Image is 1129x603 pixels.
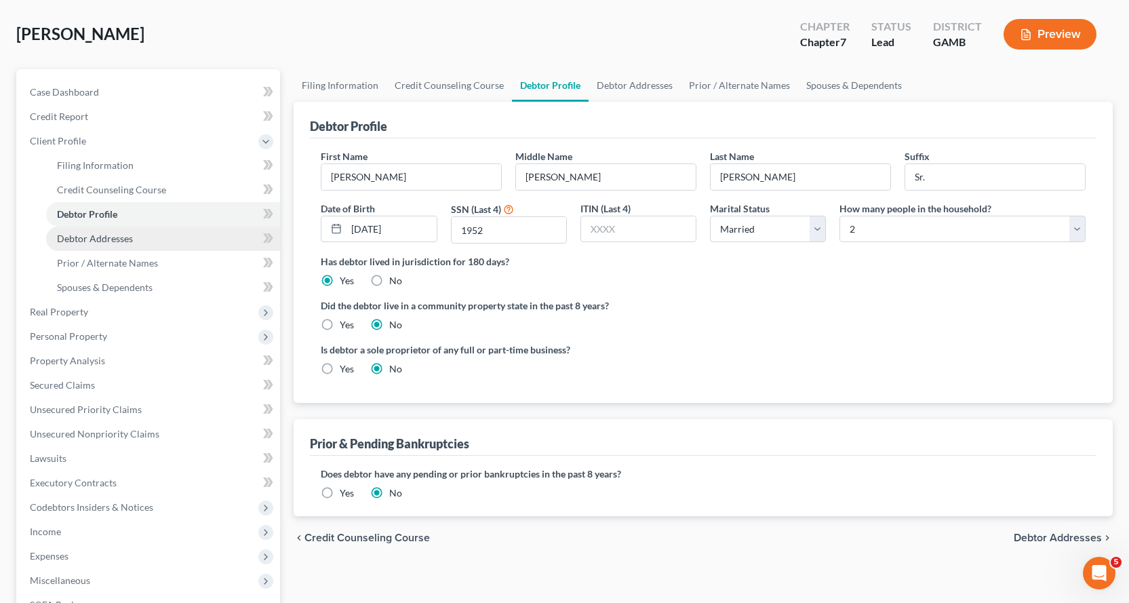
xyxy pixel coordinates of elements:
span: Credit Counseling Course [57,184,166,195]
label: Last Name [710,149,754,163]
input: MM/DD/YYYY [346,216,436,242]
span: Unsecured Nonpriority Claims [30,428,159,440]
a: Lawsuits [19,446,280,471]
label: No [389,274,402,288]
span: Unsecured Priority Claims [30,404,142,415]
span: Income [30,526,61,537]
label: Marital Status [710,201,770,216]
span: Codebtors Insiders & Notices [30,501,153,513]
input: -- [711,164,890,190]
label: Middle Name [515,149,572,163]
a: Credit Counseling Course [46,178,280,202]
label: Does debtor have any pending or prior bankruptcies in the past 8 years? [321,467,1086,481]
a: Debtor Profile [46,202,280,227]
a: Prior / Alternate Names [46,251,280,275]
span: Personal Property [30,330,107,342]
button: Debtor Addresses chevron_right [1014,532,1113,543]
a: Spouses & Dependents [46,275,280,300]
div: Status [871,19,911,35]
span: Property Analysis [30,355,105,366]
a: Unsecured Nonpriority Claims [19,422,280,446]
span: Debtor Profile [57,208,117,220]
button: chevron_left Credit Counseling Course [294,532,430,543]
div: Lead [871,35,911,50]
label: Yes [340,486,354,500]
input: XXXX [452,217,566,243]
label: First Name [321,149,368,163]
a: Case Dashboard [19,80,280,104]
span: Real Property [30,306,88,317]
label: No [389,362,402,376]
span: Filing Information [57,159,134,171]
label: Suffix [905,149,930,163]
span: 5 [1111,557,1122,568]
span: Credit Report [30,111,88,122]
a: Secured Claims [19,373,280,397]
a: Credit Report [19,104,280,129]
a: Debtor Profile [512,69,589,102]
span: Debtor Addresses [1014,532,1102,543]
span: Miscellaneous [30,575,90,586]
input: -- [905,164,1085,190]
a: Filing Information [46,153,280,178]
div: Chapter [800,19,850,35]
iframe: Intercom live chat [1083,557,1115,589]
div: District [933,19,982,35]
i: chevron_right [1102,532,1113,543]
input: XXXX [581,216,696,242]
a: Filing Information [294,69,387,102]
a: Spouses & Dependents [798,69,910,102]
span: Case Dashboard [30,86,99,98]
i: chevron_left [294,532,304,543]
div: GAMB [933,35,982,50]
label: Yes [340,318,354,332]
label: Date of Birth [321,201,375,216]
div: Prior & Pending Bankruptcies [310,435,469,452]
div: Chapter [800,35,850,50]
label: ITIN (Last 4) [580,201,631,216]
button: Preview [1004,19,1096,50]
span: Executory Contracts [30,477,117,488]
label: Has debtor lived in jurisdiction for 180 days? [321,254,1086,269]
label: No [389,318,402,332]
span: Lawsuits [30,452,66,464]
label: Yes [340,274,354,288]
label: No [389,486,402,500]
span: Spouses & Dependents [57,281,153,293]
div: Debtor Profile [310,118,387,134]
span: [PERSON_NAME] [16,24,144,43]
label: How many people in the household? [839,201,991,216]
label: Did the debtor live in a community property state in the past 8 years? [321,298,1086,313]
label: Is debtor a sole proprietor of any full or part-time business? [321,343,696,357]
a: Property Analysis [19,349,280,373]
input: -- [321,164,501,190]
a: Unsecured Priority Claims [19,397,280,422]
span: Expenses [30,550,68,562]
input: M.I [516,164,696,190]
span: Secured Claims [30,379,95,391]
span: Credit Counseling Course [304,532,430,543]
span: Prior / Alternate Names [57,257,158,269]
a: Executory Contracts [19,471,280,495]
span: 7 [840,35,846,48]
a: Debtor Addresses [46,227,280,251]
label: SSN (Last 4) [451,202,501,216]
a: Debtor Addresses [589,69,681,102]
span: Debtor Addresses [57,233,133,244]
span: Client Profile [30,135,86,147]
label: Yes [340,362,354,376]
a: Prior / Alternate Names [681,69,798,102]
a: Credit Counseling Course [387,69,512,102]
